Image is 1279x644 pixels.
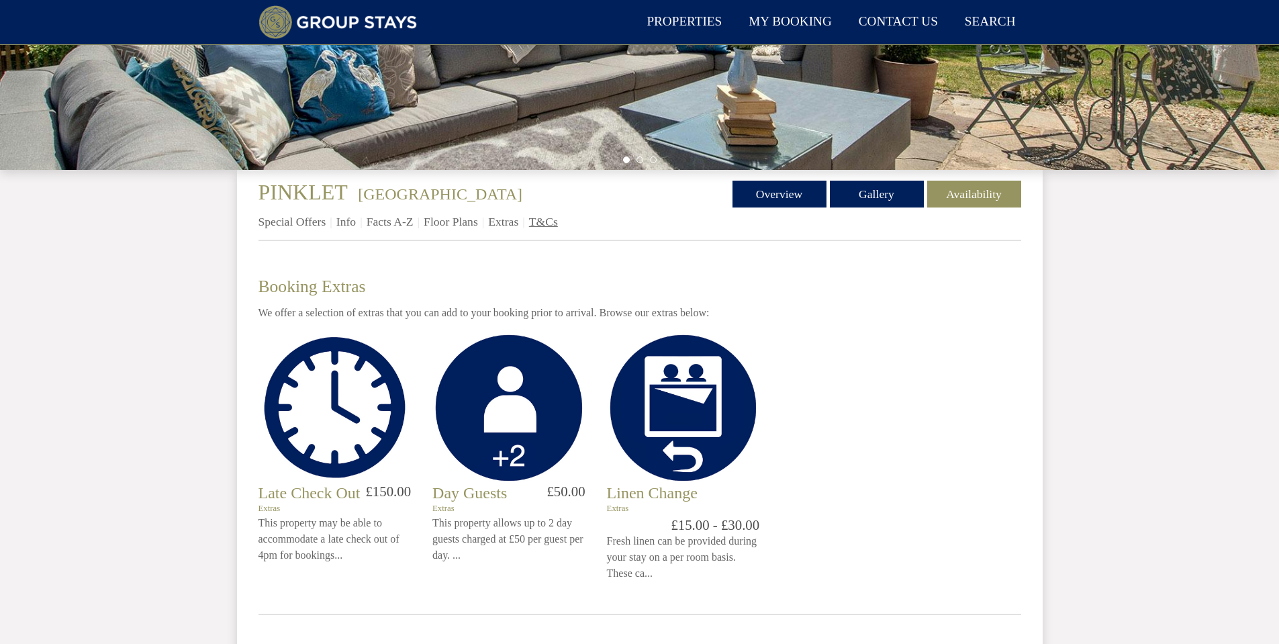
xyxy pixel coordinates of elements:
[743,7,837,38] a: My Booking
[853,7,943,38] a: Contact Us
[424,215,478,228] a: Floor Plans
[258,5,418,39] img: Group Stays
[258,277,366,296] a: Booking Extras
[258,515,412,563] p: This property may be able to accommodate a late check out of 4pm for bookings...
[258,332,412,485] img: Late Check Out
[432,332,585,485] img: Day Guests
[352,185,522,203] span: -
[488,215,518,228] a: Extras
[607,484,698,502] a: Linen Change
[641,7,727,38] a: Properties
[732,181,826,208] a: Overview
[367,215,414,228] a: Facts A-Z
[830,181,924,208] a: Gallery
[959,7,1021,38] a: Search
[258,305,760,321] p: We offer a selection of extras that you can add to your booking prior to arrival. Browse our extr...
[607,533,760,582] p: Fresh linen can be provided during your stay on a per room basis. These ca...
[358,185,522,203] a: [GEOGRAPHIC_DATA]
[258,180,348,204] span: PINKLET
[258,180,353,204] a: PINKLET
[258,484,361,502] a: Late Check Out
[432,504,455,513] a: Extras
[432,515,585,563] p: This property allows up to 2 day guests charged at £50 per guest per day. ...
[432,484,507,502] a: Day Guests
[547,484,585,515] h4: £50.00
[607,332,760,485] img: Linen Change
[529,215,558,228] a: T&Cs
[336,215,356,228] a: Info
[258,504,281,513] a: Extras
[671,518,759,533] h4: £15.00 - £30.00
[258,215,326,228] a: Special Offers
[365,484,411,515] h4: £150.00
[607,504,629,513] a: Extras
[927,181,1021,208] a: Availability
